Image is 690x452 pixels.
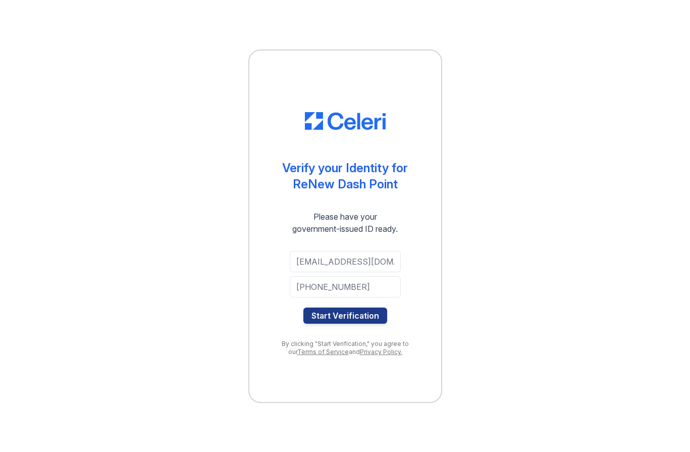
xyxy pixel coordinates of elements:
img: CE_Logo_Blue-a8612792a0a2168367f1c8372b55b34899dd931a85d93a1a3d3e32e68fde9ad4.png [305,112,386,130]
div: Verify your Identity for ReNew Dash Point [282,160,408,192]
a: Terms of Service [297,348,349,356]
button: Start Verification [303,308,387,324]
div: By clicking "Start Verification," you agree to our and [270,340,421,356]
a: Privacy Policy. [360,348,402,356]
div: Please have your government-issued ID ready. [274,211,416,235]
input: Phone [290,276,401,297]
input: Email [290,251,401,272]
